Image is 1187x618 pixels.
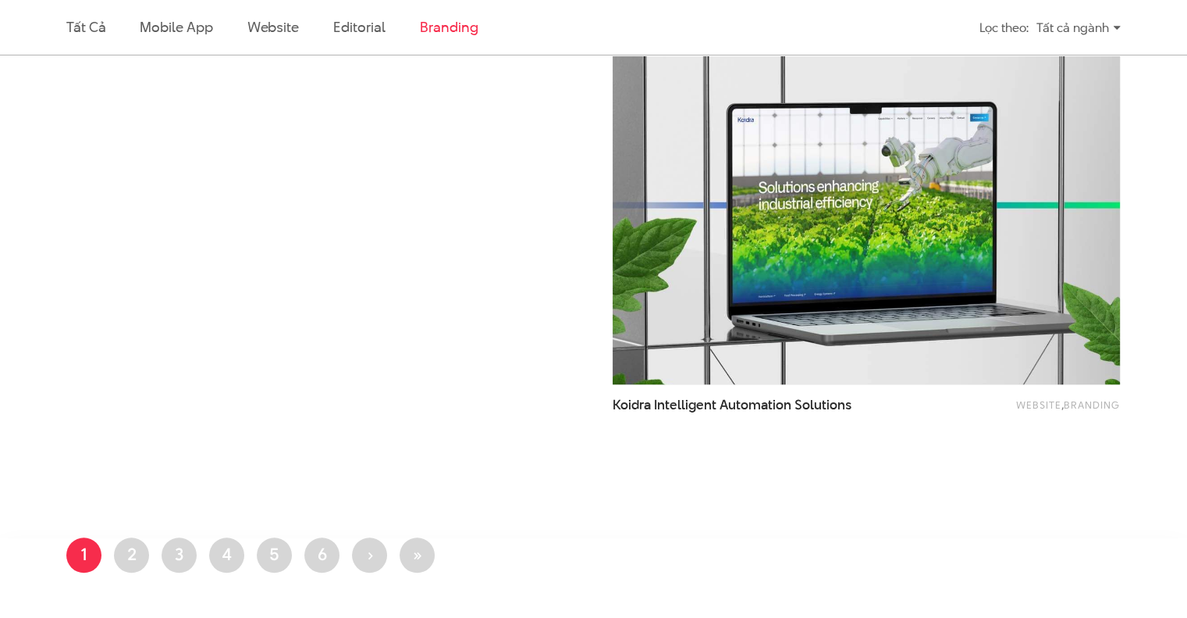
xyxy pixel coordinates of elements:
[917,396,1120,424] div: ,
[1016,398,1061,412] a: Website
[1064,398,1120,412] a: Branding
[412,542,422,566] span: »
[794,395,851,414] span: Solutions
[333,17,386,37] a: Editorial
[162,538,197,573] a: 3
[1036,14,1121,41] div: Tất cả ngành
[420,17,478,37] a: Branding
[654,395,716,414] span: Intelligent
[257,538,292,573] a: 5
[140,17,212,37] a: Mobile app
[304,538,339,573] a: 6
[66,17,105,37] a: Tất cả
[209,538,244,573] a: 4
[720,395,791,414] span: Automation
[114,538,149,573] a: 2
[613,396,892,432] a: Koidra Intelligent Automation Solutions
[979,14,1029,41] div: Lọc theo:
[367,542,373,566] span: ›
[588,27,1146,401] img: Koidra Thumbnail
[613,395,651,414] span: Koidra
[247,17,299,37] a: Website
